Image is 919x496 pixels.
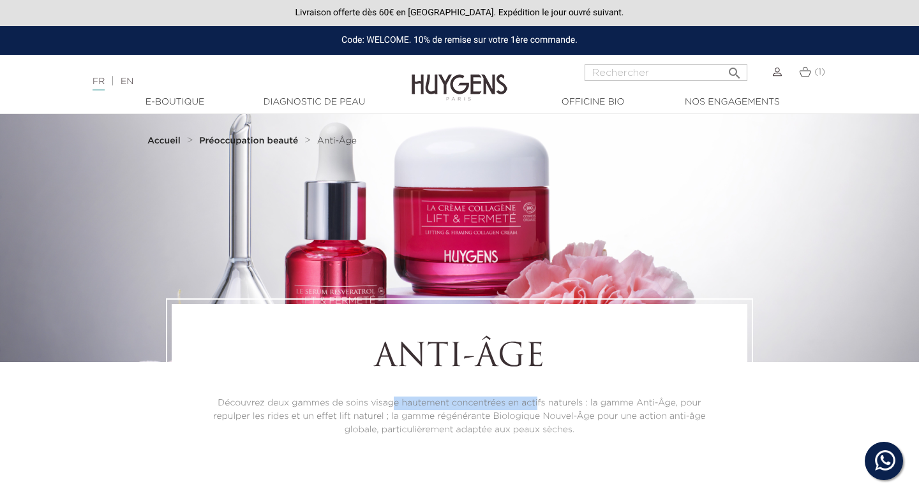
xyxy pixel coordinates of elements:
a: Officine Bio [529,96,657,109]
span: Anti-Âge [317,136,357,145]
input: Rechercher [585,64,747,81]
button:  [723,61,746,78]
a: EN [121,77,133,86]
a: Nos engagements [668,96,796,109]
a: (1) [799,67,825,77]
strong: Préoccupation beauté [199,136,298,145]
a: Anti-Âge [317,136,357,146]
strong: Accueil [147,136,181,145]
a: E-Boutique [111,96,239,109]
span: (1) [814,68,825,77]
div: | [86,74,373,89]
a: Accueil [147,136,183,146]
h1: Anti-Âge [207,339,712,377]
a: FR [93,77,105,91]
img: Huygens [412,54,507,103]
a: Préoccupation beauté [199,136,301,146]
a: Diagnostic de peau [250,96,378,109]
p: Découvrez deux gammes de soins visage hautement concentrées en actifs naturels : la gamme Anti-Âg... [207,397,712,437]
i:  [727,62,742,77]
